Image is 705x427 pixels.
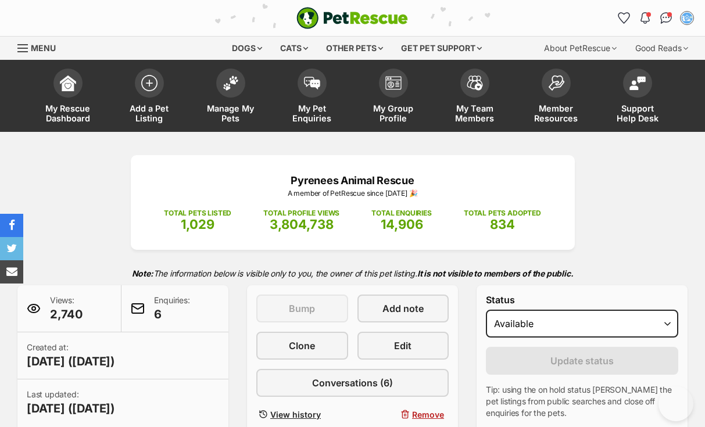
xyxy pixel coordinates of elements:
a: PetRescue [296,7,408,29]
p: Tip: using the on hold status [PERSON_NAME] the pet listings from public searches and close off e... [486,384,678,419]
div: Cats [272,37,316,60]
img: add-pet-listing-icon-0afa8454b4691262ce3f59096e99ab1cd57d4a30225e0717b998d2c9b9846f56.svg [141,75,158,91]
img: chat-41dd97257d64d25036548639549fe6c8038ab92f7586957e7f3b1b290dea8141.svg [660,12,672,24]
button: Notifications [636,9,654,27]
a: Manage My Pets [190,63,271,132]
a: Conversations [657,9,675,27]
span: My Rescue Dashboard [42,103,94,123]
p: Enquiries: [154,295,189,322]
span: Menu [31,43,56,53]
button: Remove [357,406,449,423]
a: Add a Pet Listing [109,63,190,132]
span: Add a Pet Listing [123,103,176,123]
a: Menu [17,37,64,58]
img: pet-enquiries-icon-7e3ad2cf08bfb03b45e93fb7055b45f3efa6380592205ae92323e6603595dc1f.svg [304,77,320,89]
p: Pyrenees Animal Rescue [148,173,557,188]
a: Add note [357,295,449,322]
div: About PetRescue [536,37,625,60]
a: My Rescue Dashboard [27,63,109,132]
div: Get pet support [393,37,490,60]
span: Bump [289,302,315,315]
div: Good Reads [627,37,696,60]
span: Support Help Desk [611,103,664,123]
img: dashboard-icon-eb2f2d2d3e046f16d808141f083e7271f6b2e854fb5c12c21221c1fb7104beca.svg [60,75,76,91]
span: [DATE] ([DATE]) [27,400,115,417]
a: Support Help Desk [597,63,678,132]
strong: It is not visible to members of the public. [417,268,574,278]
strong: Note: [132,268,153,278]
span: Member Resources [530,103,582,123]
img: logo-e224e6f780fb5917bec1dbf3a21bbac754714ae5b6737aabdf751b685950b380.svg [296,7,408,29]
a: My Team Members [434,63,516,132]
img: susan bullen profile pic [681,12,693,24]
p: TOTAL PETS LISTED [164,208,231,218]
span: 3,804,738 [270,217,334,232]
span: My Group Profile [367,103,420,123]
span: Conversations (6) [312,376,393,390]
a: Member Resources [516,63,597,132]
span: Add note [382,302,424,315]
p: TOTAL ENQUIRIES [371,208,431,218]
p: TOTAL PETS ADOPTED [464,208,541,218]
span: Update status [550,354,614,368]
span: View history [270,408,321,421]
img: team-members-icon-5396bd8760b3fe7c0b43da4ab00e1e3bb1a5d9ba89233759b79545d2d3fc5d0d.svg [467,76,483,91]
img: group-profile-icon-3fa3cf56718a62981997c0bc7e787c4b2cf8bcc04b72c1350f741eb67cf2f40e.svg [385,76,402,90]
img: help-desk-icon-fdf02630f3aa405de69fd3d07c3f3aa587a6932b1a1747fa1d2bba05be0121f9.svg [629,76,646,90]
span: 834 [490,217,515,232]
iframe: Help Scout Beacon - Open [659,386,693,421]
span: 2,740 [50,306,83,322]
button: Bump [256,295,348,322]
span: [DATE] ([DATE]) [27,353,115,369]
span: Edit [394,339,411,353]
span: My Team Members [449,103,501,123]
a: My Group Profile [353,63,434,132]
ul: Account quick links [615,9,696,27]
a: Conversations (6) [256,369,449,397]
div: Other pets [318,37,391,60]
a: Edit [357,332,449,360]
span: 14,906 [381,217,423,232]
a: View history [256,406,348,423]
button: Update status [486,347,678,375]
a: Clone [256,332,348,360]
p: Last updated: [27,389,115,417]
p: The information below is visible only to you, the owner of this pet listing. [17,261,688,285]
button: My account [678,9,696,27]
img: notifications-46538b983faf8c2785f20acdc204bb7945ddae34d4c08c2a6579f10ce5e182be.svg [640,12,650,24]
p: Created at: [27,342,115,369]
label: Status [486,295,678,305]
p: Views: [50,295,83,322]
span: Manage My Pets [205,103,257,123]
span: Remove [412,408,444,421]
p: A member of PetRescue since [DATE] 🎉 [148,188,557,199]
span: Clone [289,339,315,353]
p: TOTAL PROFILE VIEWS [263,208,339,218]
a: Favourites [615,9,634,27]
a: My Pet Enquiries [271,63,353,132]
img: member-resources-icon-8e73f808a243e03378d46382f2149f9095a855e16c252ad45f914b54edf8863c.svg [548,75,564,91]
span: 1,029 [181,217,214,232]
div: Dogs [224,37,270,60]
img: manage-my-pets-icon-02211641906a0b7f246fdf0571729dbe1e7629f14944591b6c1af311fb30b64b.svg [223,76,239,91]
span: My Pet Enquiries [286,103,338,123]
span: 6 [154,306,189,322]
